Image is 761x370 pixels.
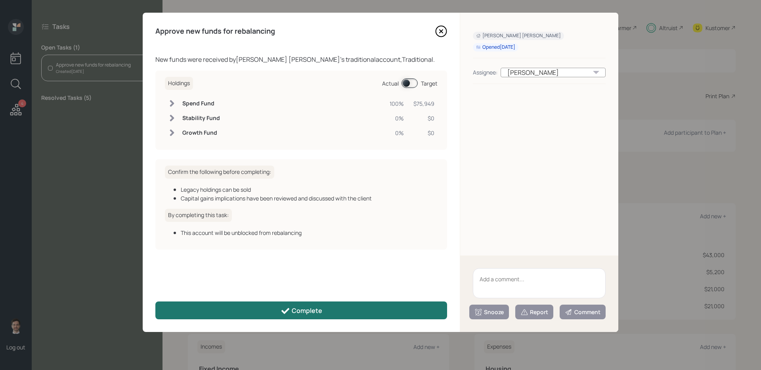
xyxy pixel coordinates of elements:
[155,27,275,36] h4: Approve new funds for rebalancing
[476,32,561,39] div: [PERSON_NAME] [PERSON_NAME]
[469,305,509,319] button: Snooze
[181,194,438,202] div: Capital gains implications have been reviewed and discussed with the client
[182,115,220,122] h6: Stability Fund
[413,129,434,137] div: $0
[181,229,438,237] div: This account will be unblocked from rebalancing
[560,305,606,319] button: Comment
[281,306,322,316] div: Complete
[413,114,434,122] div: $0
[155,55,447,64] div: New funds were received by [PERSON_NAME] [PERSON_NAME] 's traditional account, Traditional .
[476,44,515,51] div: Opened [DATE]
[413,99,434,108] div: $75,949
[474,308,504,316] div: Snooze
[182,130,220,136] h6: Growth Fund
[165,166,274,179] h6: Confirm the following before completing:
[565,308,600,316] div: Comment
[182,100,220,107] h6: Spend Fund
[421,79,438,88] div: Target
[473,68,497,76] div: Assignee:
[165,77,193,90] h6: Holdings
[181,185,438,194] div: Legacy holdings can be sold
[520,308,548,316] div: Report
[390,114,404,122] div: 0%
[390,99,404,108] div: 100%
[165,209,232,222] h6: By completing this task:
[515,305,553,319] button: Report
[501,68,606,77] div: [PERSON_NAME]
[382,79,399,88] div: Actual
[390,129,404,137] div: 0%
[155,301,447,319] button: Complete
